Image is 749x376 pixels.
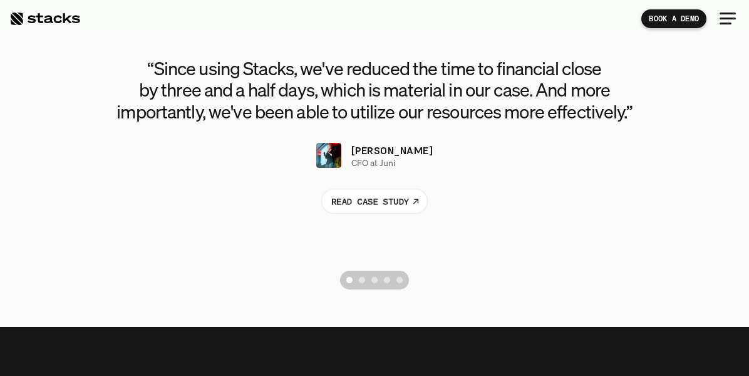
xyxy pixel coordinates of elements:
[61,290,116,299] a: Privacy Policy
[381,271,393,290] button: Scroll to page 4
[649,14,699,23] p: BOOK A DEMO
[641,9,706,28] a: BOOK A DEMO
[351,158,395,169] p: CFO at Juni
[351,143,433,158] p: [PERSON_NAME]
[356,271,368,290] button: Scroll to page 2
[331,194,409,207] p: READ CASE STUDY
[93,58,656,123] h3: “Since using Stacks, we've reduced the time to financial close by three and a half days, which is...
[368,271,381,290] button: Scroll to page 3
[340,271,356,290] button: Scroll to page 1
[393,271,409,290] button: Scroll to page 5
